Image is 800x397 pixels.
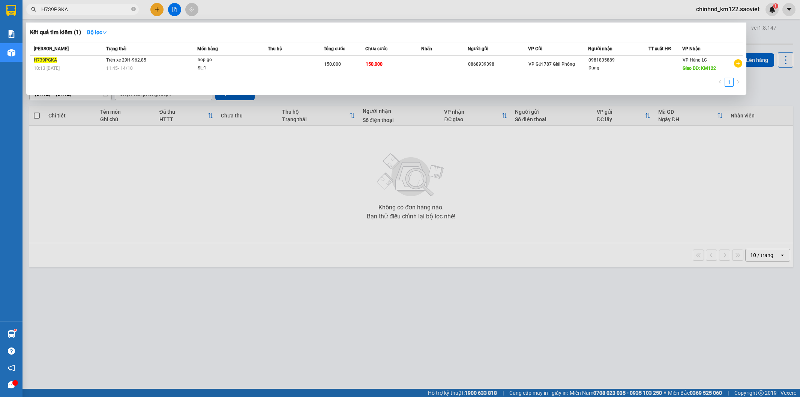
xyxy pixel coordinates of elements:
[716,78,725,87] button: left
[588,64,648,72] div: Dũng
[324,46,345,51] span: Tổng cước
[34,66,60,71] span: 10:13 [DATE]
[8,49,15,57] img: warehouse-icon
[588,46,612,51] span: Người nhận
[468,46,488,51] span: Người gửi
[683,57,707,63] span: VP Hàng LC
[8,30,15,38] img: solution-icon
[106,57,146,63] span: Trên xe 29H-962.85
[588,56,648,64] div: 0981835889
[34,57,57,63] span: H739PGKA
[528,62,575,67] span: VP Gửi 787 Giải Phóng
[131,6,136,13] span: close-circle
[102,30,107,35] span: down
[734,59,742,68] span: plus-circle
[734,78,743,87] button: right
[14,329,17,331] sup: 1
[131,7,136,11] span: close-circle
[268,46,282,51] span: Thu hộ
[8,381,15,388] span: message
[683,66,716,71] span: Giao DĐ: KM122
[421,46,432,51] span: Nhãn
[8,364,15,371] span: notification
[41,5,130,14] input: Tìm tên, số ĐT hoặc mã đơn
[34,46,69,51] span: [PERSON_NAME]
[736,80,740,84] span: right
[197,46,218,51] span: Món hàng
[725,78,734,87] li: 1
[87,29,107,35] strong: Bộ lọc
[365,46,387,51] span: Chưa cước
[716,78,725,87] li: Previous Page
[8,330,15,338] img: warehouse-icon
[725,78,733,86] a: 1
[106,46,126,51] span: Trạng thái
[366,62,383,67] span: 150.000
[198,56,254,64] div: hop go
[468,60,528,68] div: 0868939398
[8,347,15,355] span: question-circle
[682,46,701,51] span: VP Nhận
[734,78,743,87] li: Next Page
[718,80,722,84] span: left
[324,62,341,67] span: 150.000
[81,26,113,38] button: Bộ lọcdown
[31,7,36,12] span: search
[6,5,16,16] img: logo-vxr
[106,66,133,71] span: 11:45 - 14/10
[30,29,81,36] h3: Kết quả tìm kiếm ( 1 )
[198,64,254,72] div: SL: 1
[648,46,671,51] span: TT xuất HĐ
[528,46,542,51] span: VP Gửi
